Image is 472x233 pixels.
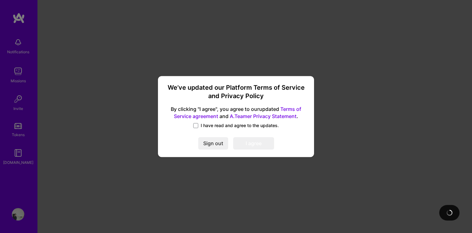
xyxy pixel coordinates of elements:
[201,122,279,129] span: I have read and agree to the updates.
[174,106,301,119] a: Terms of Service agreement
[446,210,453,216] img: loading
[233,137,274,150] button: I agree
[165,83,307,101] h3: We’ve updated our Platform Terms of Service and Privacy Policy
[165,106,307,120] span: By clicking "I agree", you agree to our updated and .
[230,113,297,119] a: A.Teamer Privacy Statement
[198,137,228,150] button: Sign out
